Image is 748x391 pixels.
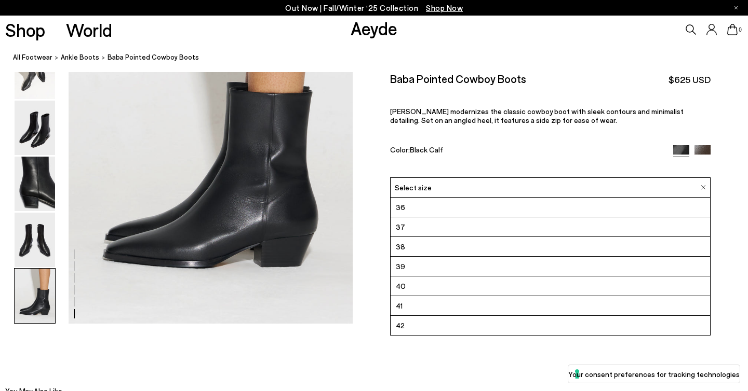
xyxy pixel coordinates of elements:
span: 42 [396,319,405,332]
span: 38 [396,240,405,253]
nav: breadcrumb [13,44,748,72]
button: Your consent preferences for tracking technologies [568,365,740,383]
a: Shop [5,21,45,39]
a: 0 [727,24,738,35]
p: Out Now | Fall/Winter ‘25 Collection [285,2,463,15]
p: [PERSON_NAME] modernizes the classic cowboy boot with sleek contours and minimalist detailing. Se... [390,107,711,124]
span: 36 [396,201,405,214]
span: 41 [396,299,403,312]
span: 0 [738,27,743,33]
span: Black Calf [410,145,443,153]
img: Baba Pointed Cowboy Boots - Image 6 [15,269,55,323]
span: 40 [396,280,406,292]
span: Baba Pointed Cowboy Boots [108,52,199,63]
span: ankle boots [61,53,99,61]
a: All Footwear [13,52,52,63]
span: $625 USD [669,73,711,86]
span: 37 [396,220,405,233]
div: Color: [390,145,663,157]
label: Your consent preferences for tracking technologies [568,369,740,380]
h2: Baba Pointed Cowboy Boots [390,72,526,85]
img: Baba Pointed Cowboy Boots - Image 5 [15,213,55,267]
a: World [66,21,112,39]
span: Select size [395,182,432,193]
a: Aeyde [351,17,397,39]
a: ankle boots [61,52,99,63]
span: 39 [396,260,405,273]
img: Baba Pointed Cowboy Boots - Image 3 [15,101,55,155]
span: Navigate to /collections/new-in [426,3,463,12]
img: Baba Pointed Cowboy Boots - Image 4 [15,157,55,211]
